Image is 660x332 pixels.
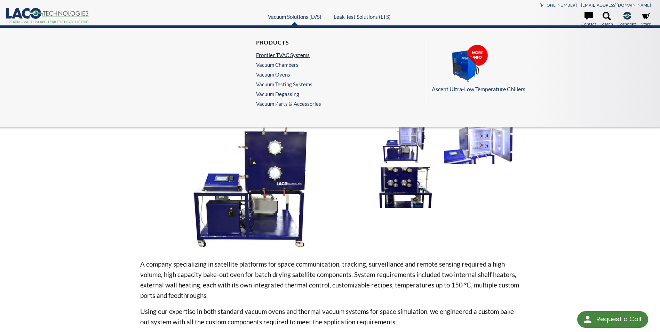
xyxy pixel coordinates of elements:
a: [PHONE_NUMBER] [540,2,577,8]
img: High Vacuum Bake-Out System for Satellite Components, chamber door open [368,123,440,164]
img: High Vacuum Bake-Out System for Satellite Components, front view [140,123,362,248]
p: A company specializing in satellite platforms for space communication, tracking, surveillance and... [140,259,519,301]
p: Ascent Ultra-Low Temperature Chillers [432,85,647,94]
a: Vacuum Testing Systems [256,81,318,87]
span: Corporate [618,21,637,27]
img: Ascent_Chillers_Pods__LVS_.png [432,45,501,84]
a: Vacuum Solutions (LVS) [268,14,321,20]
a: Store [641,12,651,27]
a: Contact [581,12,596,27]
a: Frontier TVAC Systems [256,52,318,58]
div: Request a Call [596,311,641,327]
img: High Vacuum Bake-Out System for Satellite Components, chamber close-up [444,123,516,164]
a: Vacuum Ovens [256,71,318,78]
img: High Vacuum Bake-Out System for Satellite Components, side view [368,167,440,208]
a: Leak Test Solutions (LTS) [334,14,391,20]
a: Search [601,12,613,27]
div: Request a Call [577,311,648,328]
img: round button [582,314,593,325]
a: [EMAIL_ADDRESS][DOMAIN_NAME] [581,2,651,8]
h4: Products [256,39,318,46]
a: Vacuum Chambers [256,62,318,68]
p: Using our expertise in both standard vacuum ovens and thermal vacuum systems for space simulation... [140,306,519,327]
a: Ascent Ultra-Low Temperature Chillers [432,45,647,94]
a: Vacuum Parts & Accessories [256,101,321,107]
a: Vacuum Degassing [256,91,318,97]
